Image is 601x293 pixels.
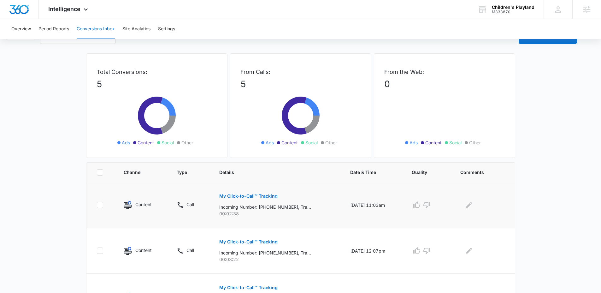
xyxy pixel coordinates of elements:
p: My Click-to-Call™ Tracking [219,285,278,290]
span: Social [305,139,318,146]
button: Conversions Inbox [77,19,115,39]
button: Period Reports [38,19,69,39]
p: Total Conversions: [97,68,217,76]
p: 00:02:38 [219,210,335,217]
span: Comments [460,169,495,176]
span: Other [325,139,337,146]
button: Overview [11,19,31,39]
p: Call [186,247,194,254]
p: 5 [97,77,217,91]
span: Type [177,169,195,176]
p: Incoming Number: [PHONE_NUMBER], Tracking Number: [PHONE_NUMBER], Ring To: [PHONE_NUMBER], Caller... [219,249,311,256]
span: Content [281,139,298,146]
p: My Click-to-Call™ Tracking [219,194,278,198]
span: Social [162,139,174,146]
button: My Click-to-Call™ Tracking [219,188,278,204]
button: Edit Comments [464,200,474,210]
span: Channel [124,169,152,176]
span: Other [181,139,193,146]
td: [DATE] 11:03am [343,182,404,228]
span: Intelligence [48,6,80,12]
span: Ads [410,139,418,146]
span: Quality [412,169,436,176]
td: [DATE] 12:07pm [343,228,404,274]
p: My Click-to-Call™ Tracking [219,240,278,244]
span: Social [449,139,462,146]
span: Date & Time [350,169,387,176]
p: 00:03:22 [219,256,335,263]
p: From the Web: [384,68,505,76]
span: Ads [122,139,130,146]
p: Call [186,201,194,208]
span: Ads [266,139,274,146]
span: Other [469,139,481,146]
button: Edit Comments [464,246,474,256]
p: 5 [240,77,361,91]
button: My Click-to-Call™ Tracking [219,234,278,249]
span: Details [219,169,326,176]
p: 0 [384,77,505,91]
span: Content [425,139,442,146]
p: From Calls: [240,68,361,76]
div: account id [492,10,534,14]
span: Content [138,139,154,146]
p: Content [135,247,152,254]
p: Content [135,201,152,208]
button: Site Analytics [122,19,150,39]
div: account name [492,5,534,10]
button: Settings [158,19,175,39]
p: Incoming Number: [PHONE_NUMBER], Tracking Number: [PHONE_NUMBER], Ring To: [PHONE_NUMBER], Caller... [219,204,311,210]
